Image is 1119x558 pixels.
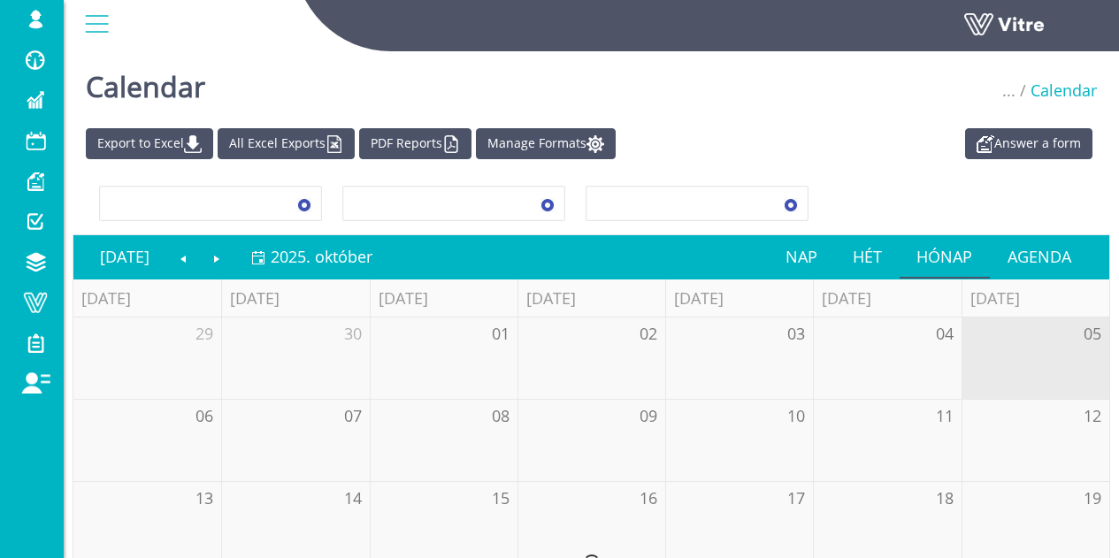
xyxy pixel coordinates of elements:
span: select [775,187,807,219]
a: Export to Excel [86,128,213,159]
a: Next [200,236,234,277]
a: 2025. október [251,236,372,277]
a: Manage Formats [476,128,616,159]
a: Answer a form [965,128,1092,159]
li: Calendar [1016,80,1097,103]
span: select [532,187,563,219]
img: cal_pdf.png [442,135,460,153]
span: ... [1002,80,1016,101]
a: Hét [835,236,900,277]
a: [DATE] [82,236,167,277]
th: [DATE] [73,279,221,317]
h1: Calendar [86,44,205,119]
span: 2025. október [271,246,372,267]
a: nap [768,236,835,277]
a: Previous [167,236,201,277]
a: Hónap [900,236,991,277]
a: Agenda [990,236,1089,277]
th: [DATE] [221,279,369,317]
th: [DATE] [517,279,665,317]
a: PDF Reports [359,128,471,159]
span: select [288,187,320,219]
img: appointment_white2.png [977,135,994,153]
th: [DATE] [962,279,1109,317]
th: [DATE] [665,279,813,317]
th: [DATE] [370,279,517,317]
img: cal_download.png [184,135,202,153]
img: cal_settings.png [586,135,604,153]
img: cal_excel.png [326,135,343,153]
th: [DATE] [813,279,961,317]
a: All Excel Exports [218,128,355,159]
